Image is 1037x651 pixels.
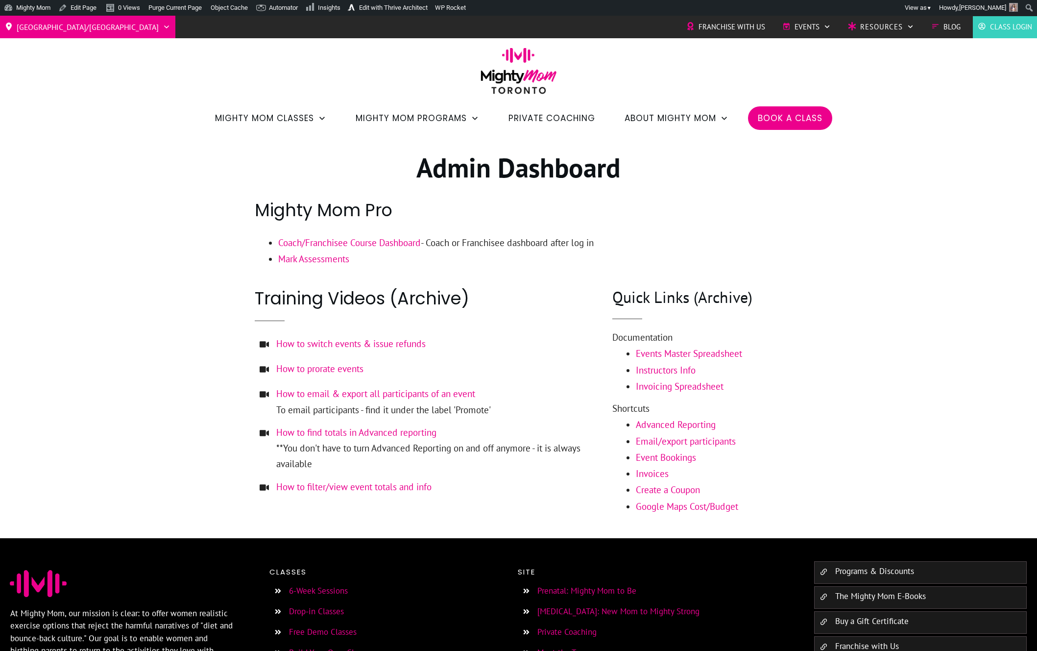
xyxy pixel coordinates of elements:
[636,348,742,359] a: Events Master Spreadsheet
[215,110,314,126] span: Mighty Mom Classes
[255,198,783,234] h2: Mighty Mom Pro
[276,338,426,350] a: How to switch events & issue refunds
[537,626,597,637] a: Private Coaching
[625,110,716,126] span: About Mighty Mom
[289,626,357,637] a: Free Demo Classes
[476,48,562,101] img: mightymom-logo-toronto
[278,253,349,265] a: Mark Assessments
[636,468,669,479] a: Invoices
[356,110,467,126] span: Mighty Mom Programs
[278,235,783,251] li: - Coach or Franchisee dashboard after log in
[686,20,765,34] a: Franchise with Us
[636,484,700,496] a: Create a Coupon
[927,5,932,11] span: ▼
[276,481,432,493] a: How to filter/view event totals and info
[931,20,961,34] a: Blog
[17,19,159,35] span: [GEOGRAPHIC_DATA]/[GEOGRAPHIC_DATA]
[625,110,728,126] a: About Mighty Mom
[990,20,1032,34] span: Class Login
[255,150,783,197] h1: Admin Dashboard
[636,451,696,463] a: Event Bookings
[269,566,509,578] p: Classes
[758,110,822,126] a: Book a Class
[5,19,170,35] a: [GEOGRAPHIC_DATA]/[GEOGRAPHIC_DATA]
[276,388,475,400] a: How to email & export all participants of an event
[959,4,1006,11] span: [PERSON_NAME]
[795,20,820,34] span: Events
[612,329,783,346] p: Documentation
[636,419,716,430] a: Advanced Reporting
[10,570,67,597] img: Favicon Jessica Sennet Mighty Mom Prenatal Postpartum Mom & Baby Fitness Programs Toronto Ontario...
[943,20,961,34] span: Blog
[860,20,903,34] span: Resources
[835,616,909,626] a: Buy a Gift Certificate
[978,20,1032,34] a: Class Login
[782,20,831,34] a: Events
[699,20,765,34] span: Franchise with Us
[848,20,914,34] a: Resources
[289,606,344,617] a: Drop-in Classes
[612,401,783,417] p: Shortcuts
[537,585,636,596] a: Prenatal: Mighty Mom to Be
[278,237,421,249] a: Coach/Franchisee Course Dashboard
[276,363,363,375] a: How to prorate events
[289,585,348,596] a: 6-Week Sessions
[215,110,326,126] a: Mighty Mom Classes
[356,110,479,126] a: Mighty Mom Programs
[276,386,491,418] span: To email participants - find it under the label 'Promote'
[612,286,783,308] h3: Quick Links (Archive)
[636,501,738,512] a: Google Maps Cost/Budget
[835,591,926,601] a: The Mighty Mom E-Books
[508,110,595,126] a: Private Coaching
[276,425,604,472] span: **You don't have to turn Advanced Reporting on and off anymore - it is always available
[835,566,914,576] a: Programs & Discounts
[636,435,736,447] a: Email/export participants
[537,606,699,617] a: [MEDICAL_DATA]: New Mom to Mighty Strong
[518,566,794,578] p: Site
[255,286,604,310] h2: Training Videos (Archive)
[636,380,723,392] a: Invoicing Spreadsheet
[636,364,696,376] a: Instructors Info
[276,426,436,438] a: How to find totals in Advanced reporting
